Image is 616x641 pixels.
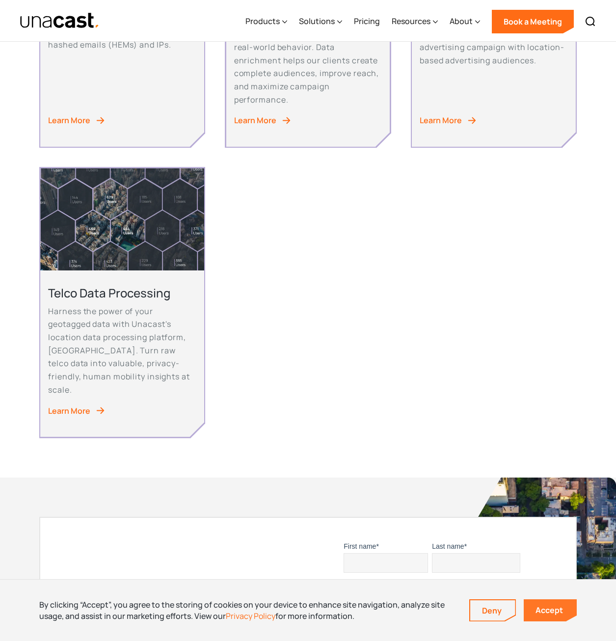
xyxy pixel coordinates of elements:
[585,16,596,27] img: Search icon
[450,1,480,42] div: About
[40,168,204,271] img: Top down city view with 5G Rollout
[48,404,196,418] a: Learn More
[492,10,574,33] a: Book a Meeting
[299,1,342,42] div: Solutions
[48,114,90,127] div: Learn More
[48,305,196,397] p: Harness the power of your geotagged data with Unacast's location data processing platform, [GEOGR...
[245,1,287,42] div: Products
[354,1,380,42] a: Pricing
[245,15,280,27] div: Products
[420,114,462,127] div: Learn More
[470,600,515,621] a: Deny
[226,611,275,621] a: Privacy Policy
[344,542,376,550] span: First name
[299,15,335,27] div: Solutions
[20,12,100,29] img: Unacast text logo
[524,599,577,621] a: Accept
[48,114,196,127] a: Learn More
[48,404,90,418] div: Learn More
[234,14,382,106] p: Enrich your data with demographics and consumer profiles based on real-world behavior. Data enric...
[234,114,382,127] a: Learn More
[48,285,196,300] h2: Telco Data Processing
[234,114,276,127] div: Learn More
[392,1,438,42] div: Resources
[450,15,473,27] div: About
[392,15,430,27] div: Resources
[39,599,455,621] div: By clicking “Accept”, you agree to the storing of cookies on your device to enhance site navigati...
[20,12,100,29] a: home
[420,114,568,127] a: Learn More
[432,542,464,550] span: Last name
